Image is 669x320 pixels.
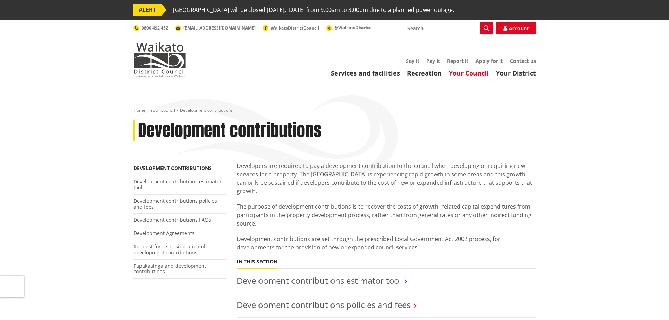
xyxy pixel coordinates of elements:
p: Developers are required to pay a development contribution to the council when developing or requi... [237,162,536,195]
a: Pay it [426,58,440,64]
p: The purpose of development contributions is to recover the costs of growth- related capital expen... [237,202,536,228]
img: Waikato District Council - Te Kaunihera aa Takiwaa o Waikato [133,42,186,77]
a: Say it [406,58,419,64]
span: @WaikatoDistrict [334,25,371,31]
a: Your Council [449,69,489,77]
nav: breadcrumb [133,107,536,113]
a: Development contributions policies and fees [133,197,217,210]
span: ALERT [133,4,161,16]
a: Development contributions policies and fees [237,299,411,311]
a: @WaikatoDistrict [326,25,371,31]
span: [EMAIL_ADDRESS][DOMAIN_NAME] [183,25,256,31]
a: Your District [496,69,536,77]
input: Search input [403,22,493,34]
a: WaikatoDistrictCouncil [263,25,319,31]
a: Services and facilities [331,69,400,77]
span: [GEOGRAPHIC_DATA] will be closed [DATE], [DATE] from 9:00am to 3:00pm due to a planned power outage. [173,4,454,16]
a: Home [133,107,145,113]
a: 0800 492 452 [133,25,168,31]
h5: In this section [237,259,277,265]
a: Report it [447,58,468,64]
a: Development contributions estimator tool [237,275,401,286]
p: Development contributions are set through the prescribed Local Government Act 2002 process, for d... [237,235,536,252]
a: Account [496,22,536,34]
a: Development contributions [133,165,212,171]
a: Your Council [150,107,175,113]
a: [EMAIL_ADDRESS][DOMAIN_NAME] [175,25,256,31]
a: Development contributions FAQs [133,216,211,223]
span: WaikatoDistrictCouncil [271,25,319,31]
a: Apply for it [475,58,503,64]
span: Development contributions [180,107,233,113]
a: Development contributions estimator tool [133,178,222,191]
span: 0800 492 452 [142,25,168,31]
a: Contact us [510,58,536,64]
a: Request for reconsideration of development contributions [133,243,205,256]
a: Papakaainga and development contributions [133,262,206,275]
a: Recreation [407,69,442,77]
a: Development Agreements [133,230,195,236]
h1: Development contributions [138,120,322,141]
